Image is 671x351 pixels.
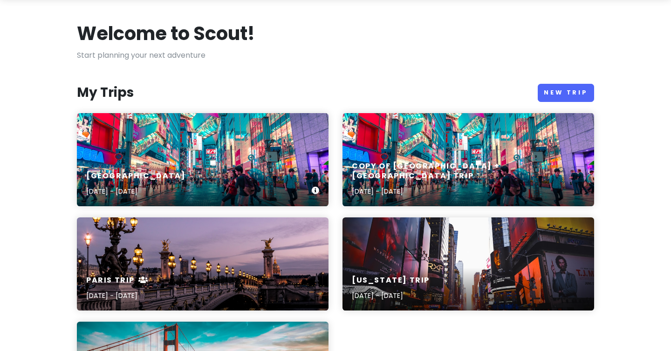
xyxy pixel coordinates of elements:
h1: Welcome to Scout! [77,21,255,46]
p: [DATE] - [DATE] [352,290,430,301]
a: New Trip [538,84,594,102]
a: Time Square, New York during daytime[US_STATE] Trip[DATE] - [DATE] [342,217,594,310]
h6: Copy Of [GEOGRAPHIC_DATA] + [GEOGRAPHIC_DATA] Trip [352,162,585,181]
h3: My Trips [77,84,134,101]
a: bridge during night timeParis Trip[DATE] - [DATE] [77,217,329,310]
p: [DATE] - [DATE] [86,290,149,301]
h6: Paris Trip [86,276,149,285]
a: Copy Of [GEOGRAPHIC_DATA] + [GEOGRAPHIC_DATA] Trip[DATE] - [DATE] [342,113,594,206]
p: [DATE] - [DATE] [86,186,185,196]
p: Start planning your next adventure [77,49,594,61]
h6: [US_STATE] Trip [352,276,430,285]
h6: [GEOGRAPHIC_DATA] [86,171,185,181]
a: people walking on road near well-lit buildings[GEOGRAPHIC_DATA][DATE] - [DATE] [77,113,329,206]
p: [DATE] - [DATE] [352,186,585,196]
